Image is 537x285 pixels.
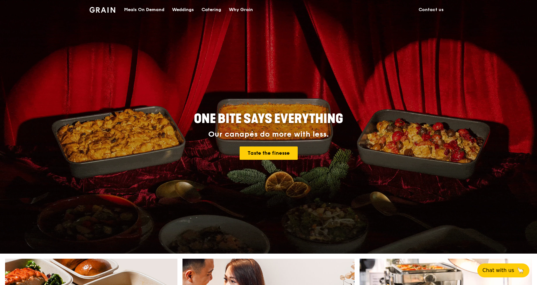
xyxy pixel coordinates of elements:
div: Weddings [172,0,194,19]
div: Meals On Demand [124,0,164,19]
div: Why Grain [229,0,253,19]
img: Grain [89,7,115,13]
span: ONE BITE SAYS EVERYTHING [194,111,343,126]
a: Taste the finesse [240,146,298,160]
a: Contact us [415,0,447,19]
button: Chat with us🦙 [477,263,529,277]
span: Chat with us [482,267,514,274]
div: Catering [202,0,221,19]
a: Weddings [168,0,198,19]
div: Our canapés do more with less. [154,130,383,139]
span: 🦙 [517,267,524,274]
a: Why Grain [225,0,257,19]
a: Catering [198,0,225,19]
